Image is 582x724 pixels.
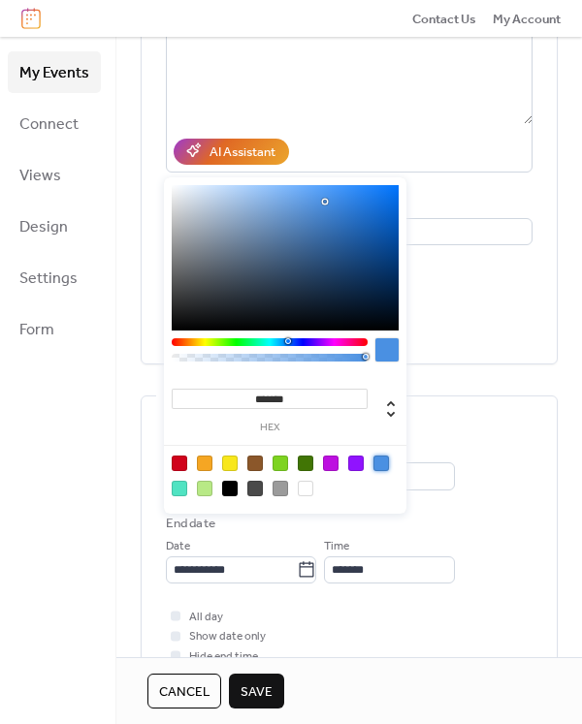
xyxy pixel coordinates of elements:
div: #9013FE [348,456,364,471]
a: Connect [8,103,101,144]
span: Form [19,315,54,345]
span: Save [241,682,273,702]
a: Views [8,154,101,196]
span: Contact Us [412,10,476,29]
div: #4A4A4A [247,481,263,496]
div: #417505 [298,456,313,471]
div: #000000 [222,481,238,496]
div: End date [166,514,215,533]
div: #D0021B [172,456,187,471]
div: #8B572A [247,456,263,471]
button: Cancel [147,674,221,708]
span: Date [166,537,190,556]
a: Form [8,308,101,350]
div: #FFFFFF [298,481,313,496]
a: My Account [493,9,561,28]
div: #9B9B9B [273,481,288,496]
a: Settings [8,257,101,299]
div: #F8E71C [222,456,238,471]
div: #7ED321 [273,456,288,471]
div: #4A90E2 [373,456,389,471]
div: #50E3C2 [172,481,187,496]
span: Views [19,161,61,191]
div: #B8E986 [197,481,212,496]
button: Save [229,674,284,708]
span: Settings [19,264,78,294]
span: Design [19,212,68,242]
span: My Events [19,58,89,88]
span: Cancel [159,682,210,702]
span: Show date only [189,627,266,646]
span: Time [324,537,349,556]
div: #BD10E0 [323,456,339,471]
a: Design [8,205,101,247]
a: My Events [8,51,101,93]
span: My Account [493,10,561,29]
div: AI Assistant [210,142,275,162]
button: AI Assistant [174,139,289,164]
span: All day [189,608,223,627]
a: Contact Us [412,9,476,28]
span: Connect [19,110,79,140]
div: #F5A623 [197,456,212,471]
label: hex [172,423,368,433]
img: logo [21,8,41,29]
span: Hide end time [189,647,258,667]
